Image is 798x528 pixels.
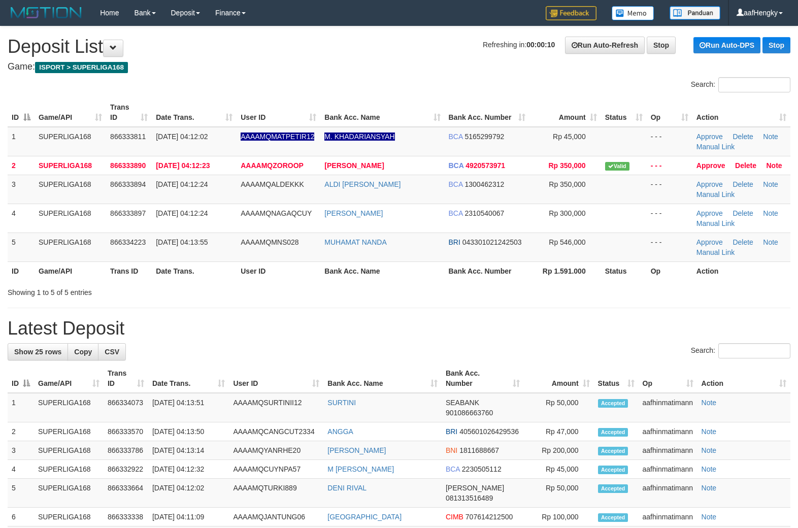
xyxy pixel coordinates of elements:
th: Trans ID [106,261,152,280]
th: Trans ID: activate to sort column ascending [104,364,148,393]
span: Accepted [598,513,628,522]
td: SUPERLIGA168 [34,393,104,422]
th: Bank Acc. Name [320,261,444,280]
td: 866334073 [104,393,148,422]
span: Copy [74,348,92,356]
a: DENI RIVAL [327,484,367,492]
td: aafhinmatimann [639,460,697,479]
span: [DATE] 04:12:02 [156,133,208,141]
a: Stop [762,37,790,53]
td: 4 [8,460,34,479]
a: Delete [733,238,753,246]
span: 866333811 [110,133,146,141]
th: Date Trans. [152,261,237,280]
td: SUPERLIGA168 [34,460,104,479]
th: Date Trans.: activate to sort column ascending [148,364,229,393]
span: [PERSON_NAME] [446,484,504,492]
a: Delete [733,133,753,141]
a: ALDI [PERSON_NAME] [324,180,401,188]
img: MOTION_logo.png [8,5,85,20]
td: Rp 100,000 [524,508,594,526]
td: Rp 45,000 [524,460,594,479]
span: Nama rekening ada tanda titik/strip, harap diedit [241,133,314,141]
th: ID: activate to sort column descending [8,98,35,127]
td: 866333664 [104,479,148,508]
div: Showing 1 to 5 of 5 entries [8,283,325,298]
th: Amount: activate to sort column ascending [524,364,594,393]
th: Action [692,261,790,280]
td: SUPERLIGA168 [35,156,106,175]
th: User ID: activate to sort column ascending [237,98,320,127]
td: Rp 50,000 [524,479,594,508]
th: Op [647,261,692,280]
img: Button%20Memo.svg [612,6,654,20]
a: Stop [647,37,676,54]
span: Copy 4920573971 to clipboard [465,161,505,170]
th: Status [601,261,647,280]
a: Manual Link [696,143,735,151]
a: Note [702,399,717,407]
span: [DATE] 04:12:23 [156,161,210,170]
td: Rp 47,000 [524,422,594,441]
td: 3 [8,441,34,460]
span: Rp 300,000 [549,209,585,217]
span: Copy 043301021242503 to clipboard [462,238,522,246]
span: BCA [449,180,463,188]
td: SUPERLIGA168 [34,479,104,508]
td: 866333786 [104,441,148,460]
span: BNI [446,446,457,454]
a: SURTINI [327,399,356,407]
td: aafhinmatimann [639,479,697,508]
th: Trans ID: activate to sort column ascending [106,98,152,127]
a: Run Auto-DPS [693,37,760,53]
th: Bank Acc. Number [445,261,529,280]
td: 3 [8,175,35,204]
th: Date Trans.: activate to sort column ascending [152,98,237,127]
td: SUPERLIGA168 [35,233,106,261]
th: User ID: activate to sort column ascending [229,364,323,393]
th: Action: activate to sort column ascending [697,364,790,393]
a: Note [763,238,778,246]
td: - - - [647,204,692,233]
a: Manual Link [696,219,735,227]
input: Search: [718,343,790,358]
a: Approve [696,238,723,246]
td: SUPERLIGA168 [34,508,104,526]
a: [PERSON_NAME] [327,446,386,454]
span: Copy 405601026429536 to clipboard [459,427,519,436]
a: Note [763,209,778,217]
span: Copy 2310540067 to clipboard [464,209,504,217]
span: BCA [449,133,463,141]
td: [DATE] 04:11:09 [148,508,229,526]
a: Note [702,513,717,521]
span: Copy 1300462312 to clipboard [464,180,504,188]
th: Amount: activate to sort column ascending [529,98,601,127]
span: SEABANK [446,399,479,407]
img: panduan.png [670,6,720,20]
a: Note [702,427,717,436]
td: 2 [8,422,34,441]
td: [DATE] 04:12:02 [148,479,229,508]
span: AAAAMQALDEKKK [241,180,304,188]
td: SUPERLIGA168 [35,175,106,204]
a: [PERSON_NAME] [324,161,384,170]
th: Bank Acc. Name: activate to sort column ascending [320,98,444,127]
td: Rp 50,000 [524,393,594,422]
td: SUPERLIGA168 [35,127,106,156]
span: Copy 2230505112 to clipboard [462,465,502,473]
td: aafhinmatimann [639,441,697,460]
span: BCA [449,209,463,217]
a: Note [702,484,717,492]
a: Note [702,446,717,454]
span: ISPORT > SUPERLIGA168 [35,62,128,73]
td: - - - [647,175,692,204]
td: - - - [647,233,692,261]
td: Rp 200,000 [524,441,594,460]
td: 866333338 [104,508,148,526]
a: Delete [733,180,753,188]
td: AAAAMQJANTUNG06 [229,508,323,526]
input: Search: [718,77,790,92]
td: 5 [8,479,34,508]
span: BCA [449,161,464,170]
a: Delete [735,161,756,170]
